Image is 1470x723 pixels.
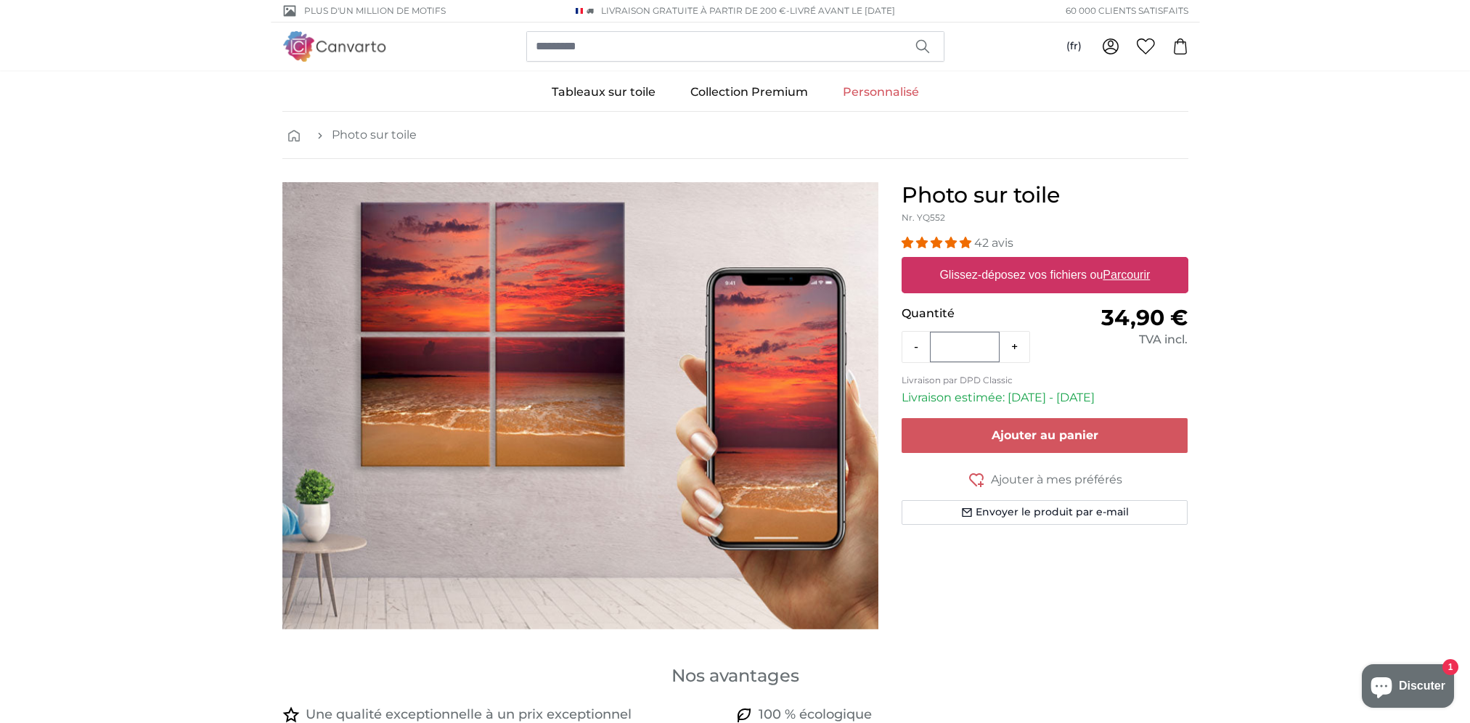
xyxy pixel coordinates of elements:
span: 60 000 clients satisfaits [1066,4,1188,17]
span: Livraison GRATUITE à partir de 200 € [601,5,786,16]
span: - [786,5,895,16]
u: Parcourir [1103,269,1150,281]
span: Ajouter au panier [992,428,1098,442]
h1: Photo sur toile [902,182,1188,208]
nav: breadcrumbs [282,112,1188,159]
a: Personnalisé [825,73,936,111]
div: TVA incl. [1045,331,1188,348]
img: France [576,8,583,14]
p: Livraison estimée: [DATE] - [DATE] [902,389,1188,407]
button: Ajouter à mes préférés [902,470,1188,489]
h3: Nos avantages [282,664,1188,687]
inbox-online-store-chat: Chat de la boutique en ligne Shopify [1357,664,1458,711]
p: Livraison par DPD Classic [902,375,1188,386]
button: - [902,332,930,361]
span: 34,90 € [1101,304,1188,331]
span: 42 avis [974,236,1013,250]
span: Nr. YQ552 [902,212,945,223]
label: Glissez-déposez vos fichiers ou [934,261,1156,290]
span: Plus d'un million de motifs [304,4,446,17]
a: Collection Premium [673,73,825,111]
span: 4.98 stars [902,236,974,250]
button: + [1000,332,1029,361]
img: personalised-canvas-print [282,182,878,629]
button: Envoyer le produit par e-mail [902,500,1188,525]
span: Livré avant le [DATE] [790,5,895,16]
span: Ajouter à mes préférés [991,471,1122,489]
button: Ajouter au panier [902,418,1188,453]
p: Quantité [902,305,1045,322]
a: Photo sur toile [332,126,417,144]
button: (fr) [1055,33,1093,60]
img: Canvarto [282,31,387,61]
div: 1 of 1 [282,182,878,629]
a: Tableaux sur toile [534,73,673,111]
